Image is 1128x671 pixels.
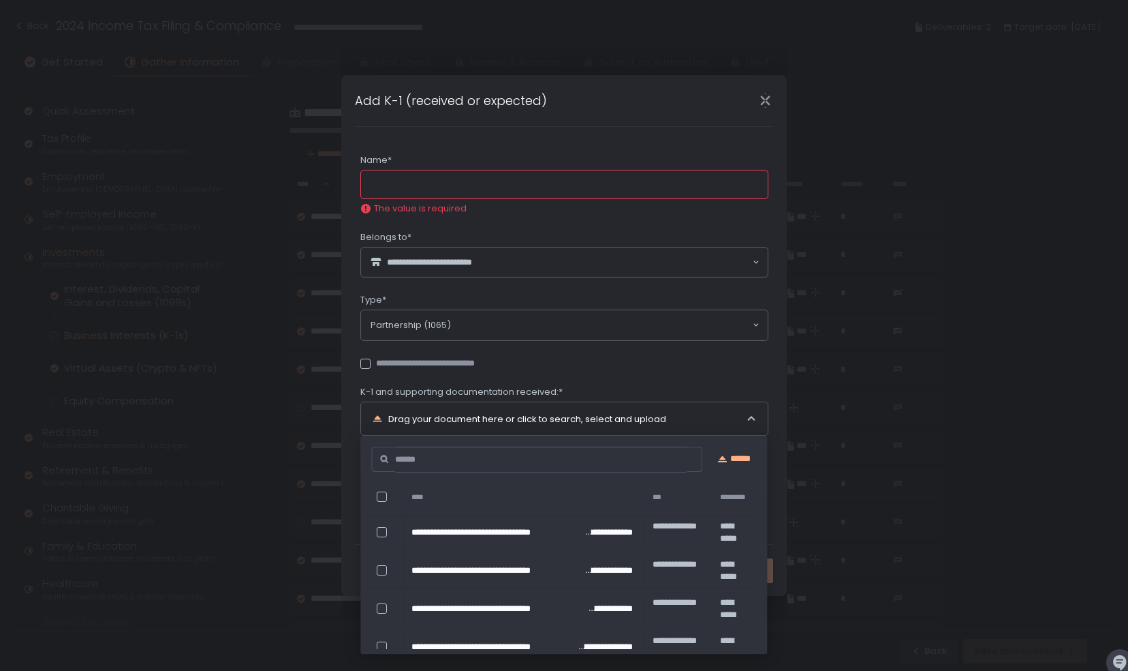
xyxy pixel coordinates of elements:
[355,91,547,110] h1: Add K-1 (received or expected)
[371,318,451,332] span: Partnership (1065)
[504,256,752,269] input: Search for option
[360,231,411,243] span: Belongs to*
[374,203,467,215] span: The value is required
[361,310,768,340] div: Search for option
[360,154,392,166] span: Name*
[743,93,787,108] div: Close
[451,318,751,332] input: Search for option
[361,248,768,277] div: Search for option
[360,294,386,306] span: Type*
[360,386,563,398] span: K-1 and supporting documentation received:*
